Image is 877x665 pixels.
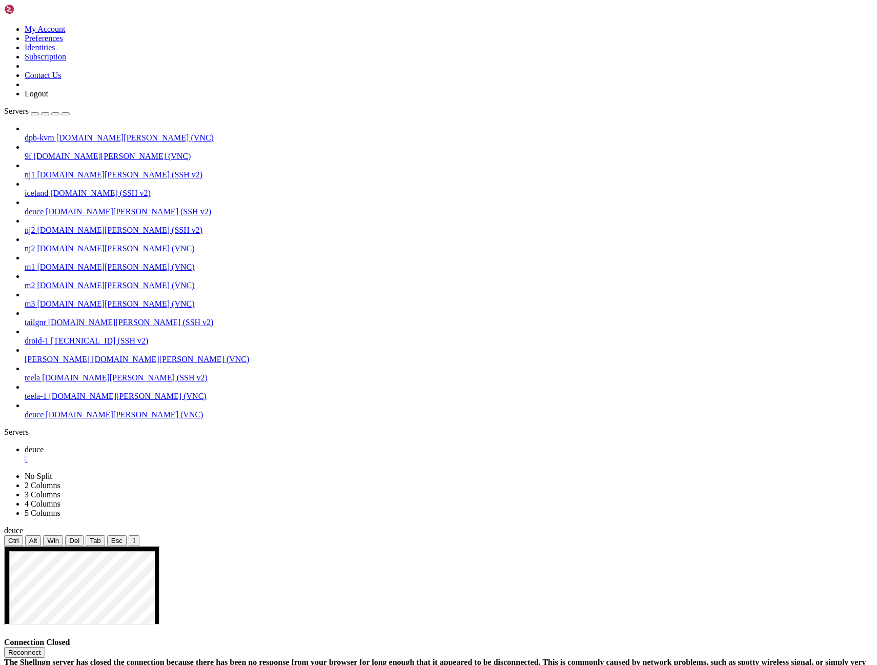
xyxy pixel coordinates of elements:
li: m1 [DOMAIN_NAME][PERSON_NAME] (VNC) [25,253,873,272]
span: iceland [25,189,48,197]
a: teela-1 [DOMAIN_NAME][PERSON_NAME] (VNC) [25,392,873,401]
li: 9f [DOMAIN_NAME][PERSON_NAME] (VNC) [25,143,873,161]
a: Preferences [25,34,63,43]
span: dpb-kvm [25,133,54,142]
a: Contact Us [25,71,62,79]
span: droid-1 [25,336,49,345]
a: Identities [25,43,55,52]
a: nj2 [DOMAIN_NAME][PERSON_NAME] (SSH v2) [25,226,873,235]
span: [DOMAIN_NAME][PERSON_NAME] (VNC) [33,152,191,160]
li: teela-1 [DOMAIN_NAME][PERSON_NAME] (VNC) [25,382,873,401]
span: [DOMAIN_NAME][PERSON_NAME] (SSH v2) [37,170,202,179]
a: deuce [DOMAIN_NAME][PERSON_NAME] (SSH v2) [25,207,873,216]
button: Reconnect [4,647,45,658]
span: 9f [25,152,31,160]
a: Logout [25,89,48,98]
li: droid-1 [TECHNICAL_ID] (SSH v2) [25,327,873,346]
span: Del [69,537,79,545]
a: dpb-kvm [DOMAIN_NAME][PERSON_NAME] (VNC) [25,133,873,143]
span: Servers [4,107,29,115]
a: Subscription [25,52,66,61]
a: 4 Columns [25,499,60,508]
li: [PERSON_NAME] [DOMAIN_NAME][PERSON_NAME] (VNC) [25,346,873,364]
span: Tab [90,537,101,545]
li: teela [DOMAIN_NAME][PERSON_NAME] (SSH v2) [25,364,873,382]
button: Alt [25,535,42,546]
span: tailgnr [25,318,46,327]
li: nj2 [DOMAIN_NAME][PERSON_NAME] (SSH v2) [25,216,873,235]
span: Win [47,537,59,545]
span: [DOMAIN_NAME][PERSON_NAME] (VNC) [37,244,194,253]
a: m3 [DOMAIN_NAME][PERSON_NAME] (VNC) [25,299,873,309]
li: deuce [DOMAIN_NAME][PERSON_NAME] (VNC) [25,401,873,419]
span: [TECHNICAL_ID] (SSH v2) [51,336,148,345]
button: Win [43,535,63,546]
span: [DOMAIN_NAME][PERSON_NAME] (SSH v2) [48,318,214,327]
span: Connection Closed [4,638,70,647]
button: Del [65,535,84,546]
span: [DOMAIN_NAME][PERSON_NAME] (SSH v2) [46,207,211,216]
li: deuce [DOMAIN_NAME][PERSON_NAME] (SSH v2) [25,198,873,216]
span: deuce [4,526,23,535]
div:  [133,537,135,545]
span: m1 [25,263,35,271]
span: Ctrl [8,537,19,545]
a: nj1 [DOMAIN_NAME][PERSON_NAME] (SSH v2) [25,170,873,179]
span: [DOMAIN_NAME][PERSON_NAME] (SSH v2) [37,226,202,234]
li: tailgnr [DOMAIN_NAME][PERSON_NAME] (SSH v2) [25,309,873,327]
li: nj1 [DOMAIN_NAME][PERSON_NAME] (SSH v2) [25,161,873,179]
span: m3 [25,299,35,308]
a: tailgnr [DOMAIN_NAME][PERSON_NAME] (SSH v2) [25,318,873,327]
button: Ctrl [4,535,23,546]
a: m1 [DOMAIN_NAME][PERSON_NAME] (VNC) [25,263,873,272]
a: m2 [DOMAIN_NAME][PERSON_NAME] (VNC) [25,281,873,290]
span: teela-1 [25,392,47,400]
a: droid-1 [TECHNICAL_ID] (SSH v2) [25,336,873,346]
img: Shellngn [4,4,63,14]
span: nj2 [25,244,35,253]
button: Tab [86,535,105,546]
span: [DOMAIN_NAME][PERSON_NAME] (VNC) [92,355,249,364]
span: deuce [25,445,44,454]
span: [DOMAIN_NAME][PERSON_NAME] (VNC) [37,299,194,308]
li: iceland [DOMAIN_NAME] (SSH v2) [25,179,873,198]
a: 3 Columns [25,490,60,499]
a: 2 Columns [25,481,60,490]
li: dpb-kvm [DOMAIN_NAME][PERSON_NAME] (VNC) [25,124,873,143]
div: Servers [4,428,873,437]
a: deuce [25,445,873,464]
span: [DOMAIN_NAME][PERSON_NAME] (VNC) [46,410,203,419]
li: m2 [DOMAIN_NAME][PERSON_NAME] (VNC) [25,272,873,290]
a: No Split [25,472,52,480]
a: 9f [DOMAIN_NAME][PERSON_NAME] (VNC) [25,152,873,161]
span: [DOMAIN_NAME][PERSON_NAME] (VNC) [37,281,194,290]
a:  [25,454,873,464]
span: [DOMAIN_NAME][PERSON_NAME] (VNC) [37,263,194,271]
span: deuce [25,207,44,216]
a: teela [DOMAIN_NAME][PERSON_NAME] (SSH v2) [25,373,873,382]
span: nj1 [25,170,35,179]
span: [DOMAIN_NAME][PERSON_NAME] (VNC) [49,392,207,400]
button:  [129,535,139,546]
a: 5 Columns [25,509,60,517]
span: [DOMAIN_NAME][PERSON_NAME] (SSH v2) [42,373,208,382]
a: deuce [DOMAIN_NAME][PERSON_NAME] (VNC) [25,410,873,419]
a: My Account [25,25,66,33]
a: iceland [DOMAIN_NAME] (SSH v2) [25,189,873,198]
span: m2 [25,281,35,290]
li: nj2 [DOMAIN_NAME][PERSON_NAME] (VNC) [25,235,873,253]
span: [PERSON_NAME] [25,355,90,364]
a: nj2 [DOMAIN_NAME][PERSON_NAME] (VNC) [25,244,873,253]
a: Servers [4,107,70,115]
span: deuce [25,410,44,419]
span: [DOMAIN_NAME][PERSON_NAME] (VNC) [56,133,214,142]
span: [DOMAIN_NAME] (SSH v2) [50,189,151,197]
span: Esc [111,537,123,545]
li: m3 [DOMAIN_NAME][PERSON_NAME] (VNC) [25,290,873,309]
span: teela [25,373,40,382]
button: Esc [107,535,127,546]
a: [PERSON_NAME] [DOMAIN_NAME][PERSON_NAME] (VNC) [25,355,873,364]
span: Alt [29,537,37,545]
span: nj2 [25,226,35,234]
